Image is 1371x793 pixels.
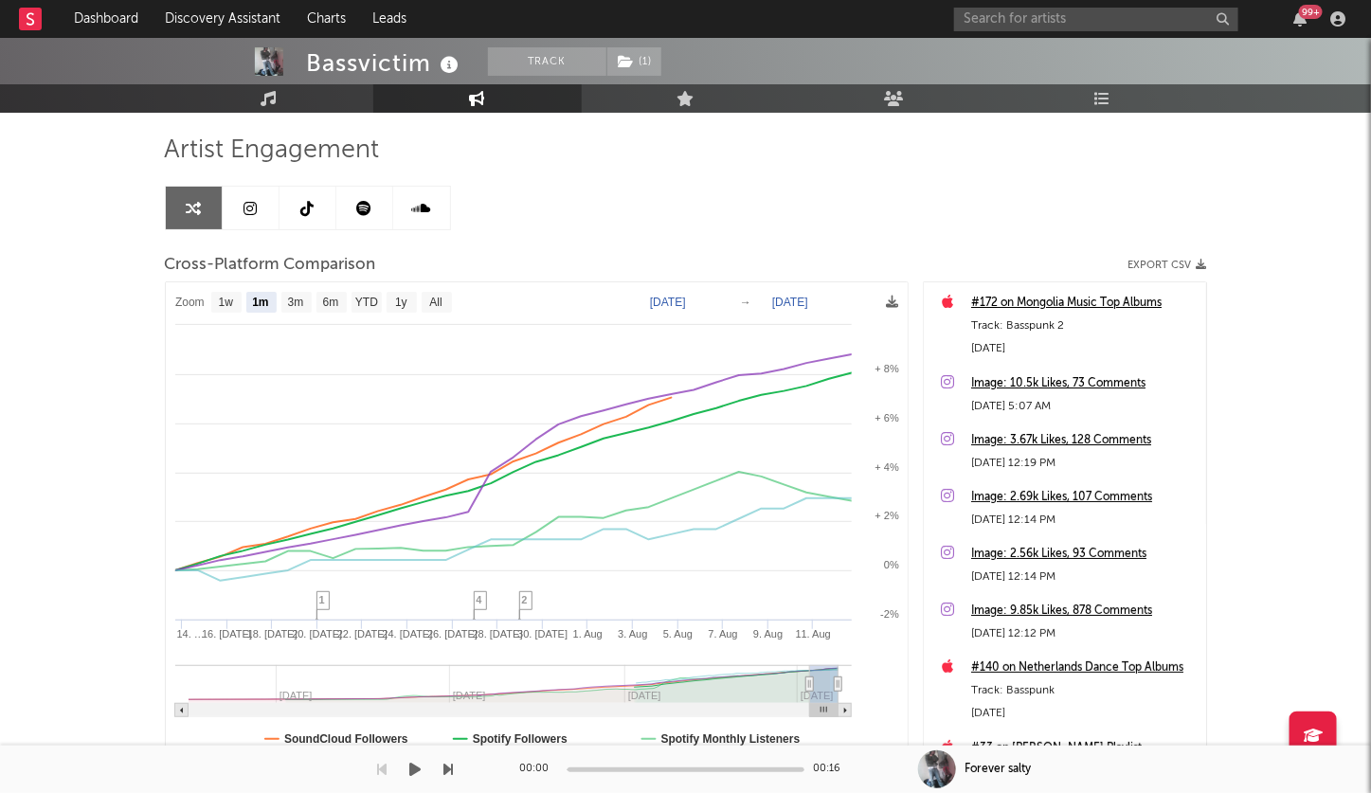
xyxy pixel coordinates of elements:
text: 26. [DATE] [427,628,478,640]
text: Zoom [175,297,205,310]
text: 24. [DATE] [382,628,432,640]
div: [DATE] 12:14 PM [971,566,1197,588]
text: 20. [DATE] [292,628,342,640]
text: 18. [DATE] [246,628,297,640]
text: 30. [DATE] [517,628,568,640]
button: Track [488,47,606,76]
text: Spotify Monthly Listeners [660,732,800,746]
div: [DATE] [971,337,1197,360]
text: Spotify Followers [472,732,567,746]
text: 14. … [176,628,204,640]
text: + 2% [875,510,899,521]
text: 28. [DATE] [472,628,522,640]
div: [DATE] [971,702,1197,725]
text: 3m [287,297,303,310]
div: Track: Basspunk [971,679,1197,702]
text: + 8% [875,363,899,374]
text: 11. Aug [795,628,830,640]
span: 4 [477,594,482,605]
div: 99 + [1299,5,1323,19]
text: 22. [DATE] [336,628,387,640]
div: [DATE] 5:07 AM [971,395,1197,418]
span: Artist Engagement [165,139,380,162]
input: Search for artists [954,8,1238,31]
text: 9. Aug [753,628,783,640]
button: 99+ [1293,11,1307,27]
span: 2 [522,594,528,605]
text: [DATE] [650,296,686,309]
div: 00:16 [814,758,852,781]
text: 1. Aug [572,628,602,640]
button: (1) [607,47,661,76]
span: 1 [319,594,325,605]
text: All [429,297,442,310]
text: 3. Aug [618,628,647,640]
text: 0% [884,559,899,570]
text: SoundCloud Followers [284,732,408,746]
div: [DATE] 12:14 PM [971,509,1197,532]
text: 1w [218,297,233,310]
text: 6m [322,297,338,310]
text: -2% [880,608,899,620]
text: 16. [DATE] [202,628,252,640]
a: #140 on Netherlands Dance Top Albums [971,657,1197,679]
text: 1y [395,297,407,310]
text: YTD [354,297,377,310]
a: #172 on Mongolia Music Top Albums [971,292,1197,315]
text: 5. Aug [662,628,692,640]
text: + 6% [875,412,899,424]
div: 00:00 [520,758,558,781]
a: Image: 10.5k Likes, 73 Comments [971,372,1197,395]
text: + 4% [875,461,899,473]
a: Image: 2.56k Likes, 93 Comments [971,543,1197,566]
div: [DATE] 12:19 PM [971,452,1197,475]
div: Bassvictim [307,47,464,79]
span: Cross-Platform Comparison [165,254,376,277]
button: Export CSV [1128,260,1207,271]
text: → [740,296,751,309]
text: 1m [252,297,268,310]
a: Image: 9.85k Likes, 878 Comments [971,600,1197,622]
div: Forever salty [965,761,1032,778]
div: Track: Basspunk 2 [971,315,1197,337]
a: #33 on [PERSON_NAME] Playlist [971,737,1197,760]
div: [DATE] 12:12 PM [971,622,1197,645]
span: ( 1 ) [606,47,662,76]
text: 7. Aug [708,628,737,640]
a: Image: 3.67k Likes, 128 Comments [971,429,1197,452]
a: Image: 2.69k Likes, 107 Comments [971,486,1197,509]
text: [DATE] [772,296,808,309]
